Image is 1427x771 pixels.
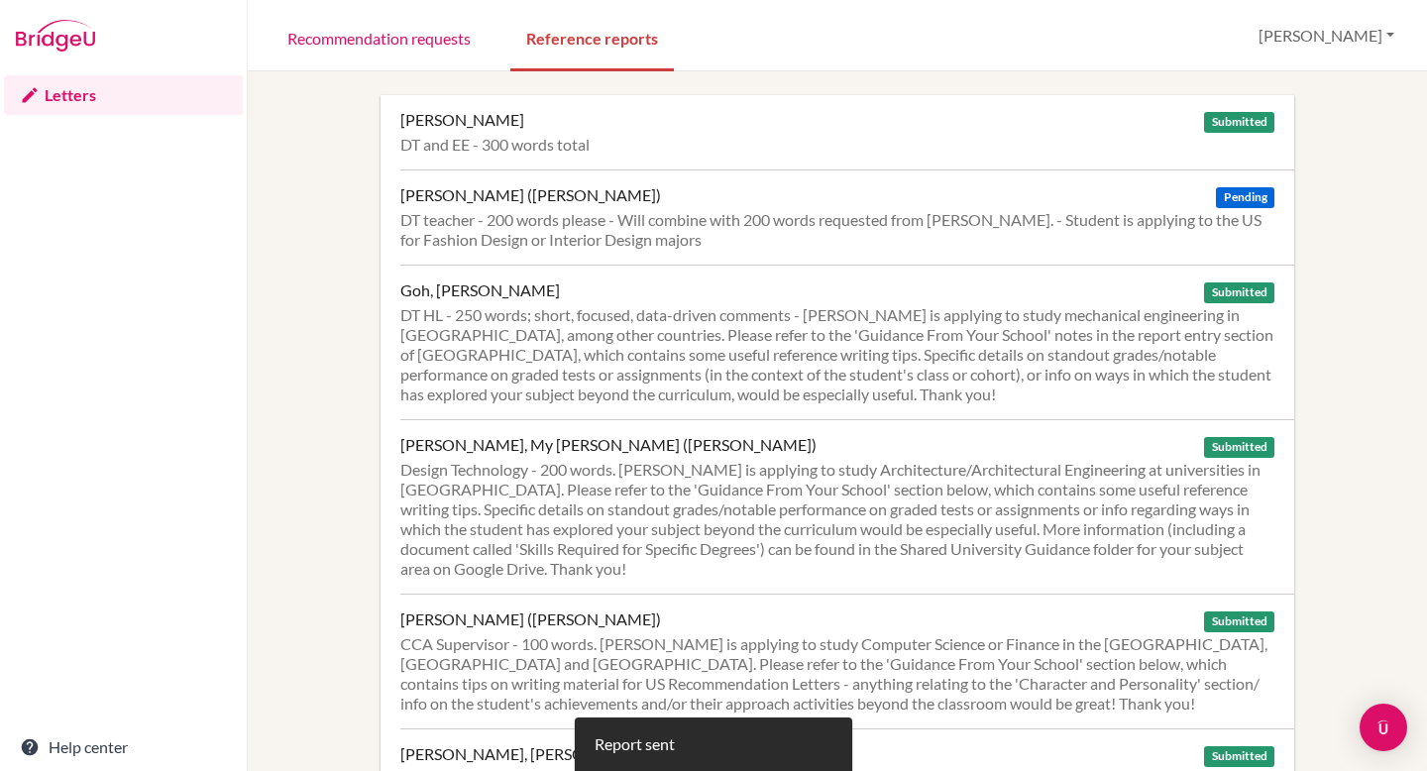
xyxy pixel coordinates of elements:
div: Report sent [595,732,675,756]
a: [PERSON_NAME] ([PERSON_NAME]) Pending DT teacher - 200 words please - Will combine with 200 words... [400,169,1294,265]
div: [PERSON_NAME], My [PERSON_NAME] ([PERSON_NAME]) [400,435,817,455]
div: [PERSON_NAME] [400,110,524,130]
span: Submitted [1204,112,1273,133]
a: [PERSON_NAME] ([PERSON_NAME]) Submitted CCA Supervisor - 100 words. [PERSON_NAME] is applying to ... [400,594,1294,728]
a: [PERSON_NAME] Submitted DT and EE - 300 words total [400,95,1294,169]
div: DT and EE - 300 words total [400,135,1274,155]
div: CCA Supervisor - 100 words. [PERSON_NAME] is applying to study Computer Science or Finance in the... [400,634,1274,714]
a: Goh, [PERSON_NAME] Submitted DT HL - 250 words; short, focused, data-driven comments - [PERSON_NA... [400,265,1294,419]
div: DT teacher - 200 words please - Will combine with 200 words requested from [PERSON_NAME]. - Stude... [400,210,1274,250]
a: Recommendation requests [272,3,487,71]
div: [PERSON_NAME] ([PERSON_NAME]) [400,185,661,205]
div: Goh, [PERSON_NAME] [400,280,560,300]
div: DT HL - 250 words; short, focused, data-driven comments - [PERSON_NAME] is applying to study mech... [400,305,1274,404]
div: [PERSON_NAME] ([PERSON_NAME]) [400,609,661,629]
div: Open Intercom Messenger [1360,704,1407,751]
img: Bridge-U [16,20,95,52]
a: [PERSON_NAME], My [PERSON_NAME] ([PERSON_NAME]) Submitted Design Technology - 200 words. [PERSON_... [400,419,1294,594]
button: [PERSON_NAME] [1250,17,1403,55]
a: Letters [4,75,243,115]
div: Design Technology - 200 words. [PERSON_NAME] is applying to study Architecture/Architectural Engi... [400,460,1274,579]
span: Submitted [1204,611,1273,632]
a: Reference reports [510,3,674,71]
span: Submitted [1204,282,1273,303]
span: Pending [1216,187,1273,208]
span: Submitted [1204,437,1273,458]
